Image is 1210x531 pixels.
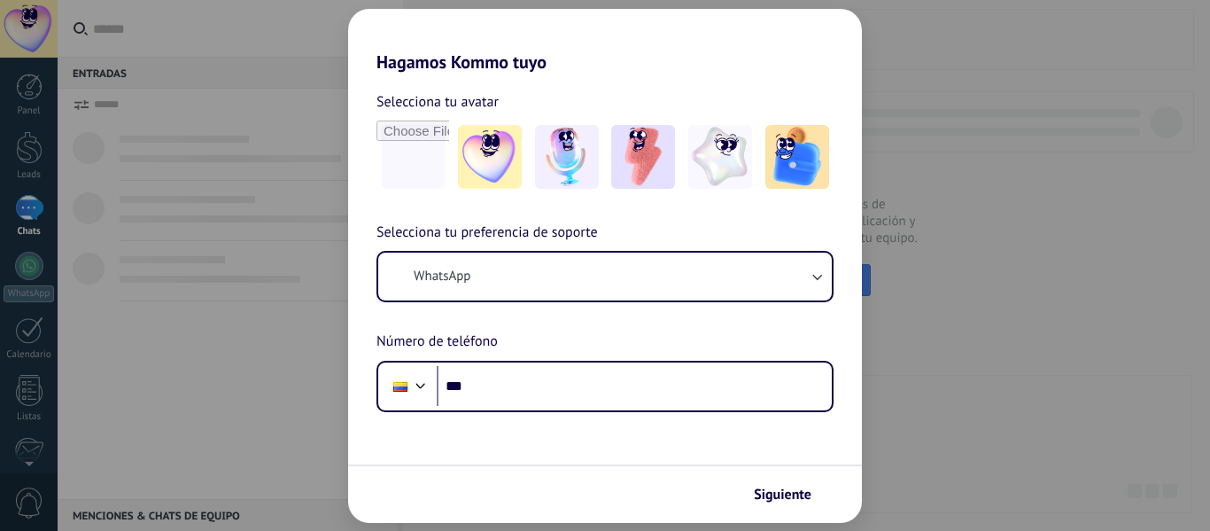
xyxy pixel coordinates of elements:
[765,125,829,189] img: -5.jpeg
[376,90,499,113] span: Selecciona tu avatar
[378,253,832,301] button: WhatsApp
[348,9,862,73] h2: Hagamos Kommo tuyo
[384,368,417,405] div: Colombia: + 57
[414,268,470,285] span: WhatsApp
[376,331,498,354] span: Número de teléfono
[611,125,675,189] img: -3.jpeg
[376,222,598,245] span: Selecciona tu preferencia de soporte
[458,125,522,189] img: -1.jpeg
[746,480,835,510] button: Siguiente
[535,125,599,189] img: -2.jpeg
[688,125,752,189] img: -4.jpeg
[754,488,811,501] span: Siguiente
